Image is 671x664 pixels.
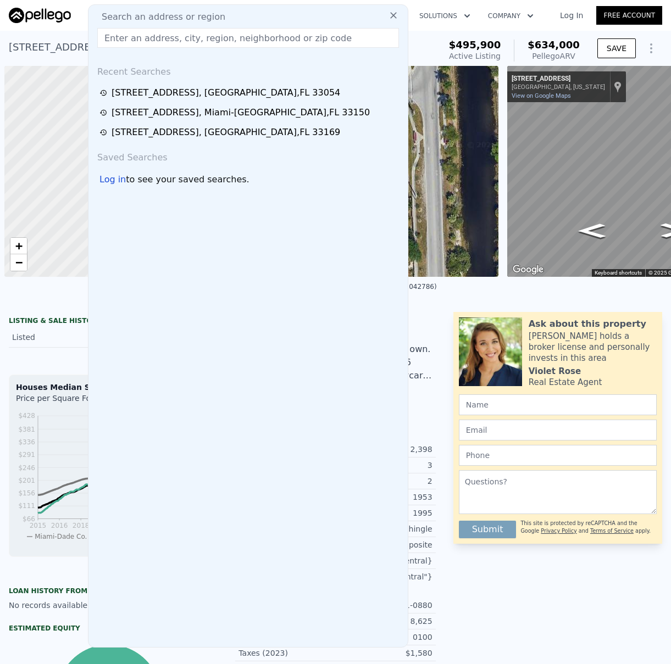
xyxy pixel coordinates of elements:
a: View on Google Maps [512,92,571,99]
button: Keyboard shortcuts [595,269,642,277]
a: [STREET_ADDRESS], [GEOGRAPHIC_DATA],FL 33169 [99,126,400,139]
div: $1,580 [335,648,432,659]
div: Taxes (2023) [239,648,335,659]
div: Houses Median Sale [16,382,202,393]
div: [STREET_ADDRESS] [512,75,605,83]
span: Search an address or region [93,10,225,24]
span: − [15,255,23,269]
div: Ask about this property [529,317,646,331]
div: Saved Searches [93,142,403,169]
span: + [15,239,23,253]
tspan: $156 [18,489,35,497]
div: Pellego ARV [528,51,580,62]
a: Privacy Policy [541,528,576,534]
button: Show Options [640,37,662,59]
a: [STREET_ADDRESS], Miami-[GEOGRAPHIC_DATA],FL 33150 [99,106,400,119]
a: [STREET_ADDRESS], [GEOGRAPHIC_DATA],FL 33054 [99,86,400,99]
div: [STREET_ADDRESS] , Miami-[GEOGRAPHIC_DATA] , FL 33150 [112,106,370,119]
a: Terms of Service [590,528,634,534]
tspan: $111 [18,502,35,510]
tspan: $201 [18,477,35,484]
div: [GEOGRAPHIC_DATA], [US_STATE] [512,83,605,91]
input: Phone [459,445,657,466]
a: Log In [547,10,596,21]
div: [STREET_ADDRESS] , [GEOGRAPHIC_DATA] , FL 33169 [112,126,340,139]
div: No records available. [9,600,209,611]
button: Company [479,6,542,26]
tspan: $336 [18,438,35,446]
div: Recent Searches [93,57,403,83]
span: Miami-Dade Co. [35,533,87,540]
div: Estimated Equity [9,624,209,633]
span: Active Listing [449,52,501,60]
input: Name [459,394,657,415]
a: Show location on map [614,81,622,93]
span: $634,000 [528,39,580,51]
tspan: $66 [23,515,35,523]
div: Real Estate Agent [529,377,602,388]
div: Price per Square Foot [16,393,109,410]
div: This site is protected by reCAPTCHA and the Google and apply. [520,516,657,538]
tspan: $246 [18,464,35,472]
img: Google [510,263,546,277]
tspan: $428 [18,412,35,420]
span: $495,900 [449,39,501,51]
img: Pellego [9,8,71,23]
div: Loan history from public records [9,587,209,595]
input: Email [459,420,657,440]
button: Solutions [411,6,479,26]
tspan: 2015 [30,522,47,529]
a: Zoom in [10,238,27,254]
div: LISTING & SALE HISTORY [9,316,209,327]
div: Violet Rose [529,366,581,377]
span: to see your saved searches. [126,173,249,186]
tspan: 2018 [73,522,90,529]
a: Free Account [596,6,662,25]
div: [STREET_ADDRESS] , [GEOGRAPHIC_DATA] , FL 33054 [112,86,340,99]
path: Go North, NW 17th Ct [567,220,617,242]
div: [PERSON_NAME] holds a broker license and personally invests in this area [529,331,657,364]
button: Submit [459,521,517,538]
div: [STREET_ADDRESS] , [GEOGRAPHIC_DATA] , FL 33054 [9,40,269,55]
div: Log in [99,173,126,186]
button: SAVE [597,38,636,58]
div: Listed [12,332,100,343]
input: Enter an address, city, region, neighborhood or zip code [97,28,399,48]
a: Open this area in Google Maps (opens a new window) [510,263,546,277]
a: Zoom out [10,254,27,271]
tspan: $291 [18,451,35,459]
tspan: $381 [18,426,35,433]
tspan: 2016 [51,522,68,529]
